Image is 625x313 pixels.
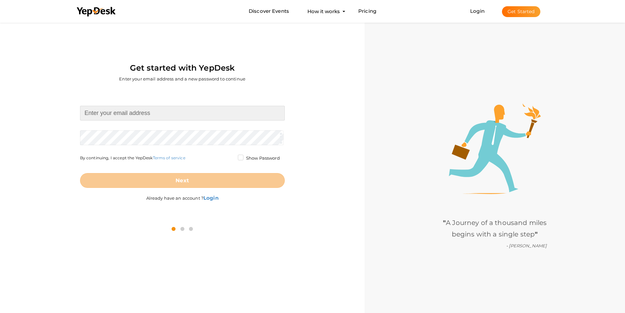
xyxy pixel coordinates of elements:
[506,243,547,248] i: - [PERSON_NAME]
[203,195,219,201] b: Login
[449,103,541,194] img: step1-illustration.png
[119,76,245,82] label: Enter your email address and a new password to continue
[238,155,280,162] label: Show Password
[470,8,485,14] a: Login
[176,177,189,184] b: Next
[80,106,285,121] input: Enter your email address
[358,5,376,17] a: Pricing
[443,219,547,238] span: A Journey of a thousand miles begins with a single step
[146,188,219,201] label: Already have an account ?
[535,230,538,238] b: "
[502,6,540,17] button: Get Started
[305,5,342,17] button: How it works
[443,219,446,227] b: "
[80,173,285,188] button: Next
[249,5,289,17] a: Discover Events
[130,62,235,74] label: Get started with YepDesk
[80,155,185,161] label: By continuing, I accept the YepDesk
[153,155,185,160] a: Terms of service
